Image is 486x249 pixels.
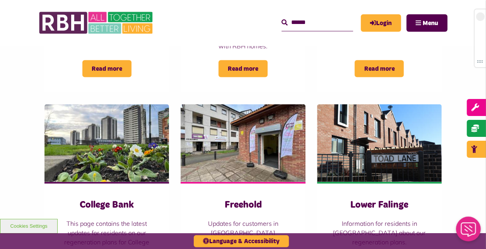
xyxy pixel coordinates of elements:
[181,104,305,182] img: Freehold August 2023 2
[39,8,155,38] img: RBH
[333,219,426,247] p: Information for residents in [GEOGRAPHIC_DATA] about our regeneration plans.
[406,14,447,32] button: Navigation
[361,14,401,32] a: MyRBH
[194,235,289,247] button: Language & Accessibility
[82,60,131,77] span: Read more
[333,199,426,211] h3: Lower Falinge
[218,60,268,77] span: Read more
[281,14,353,31] input: Search
[317,104,442,182] img: Lower Falinge
[451,214,486,249] iframe: Netcall Web Assistant for live chat
[196,199,290,211] h3: Freehold
[423,20,438,26] span: Menu
[44,104,169,182] img: College Bank Skyline With Flowers
[196,219,290,237] p: Updates for customers in [GEOGRAPHIC_DATA]
[60,199,153,211] h3: College Bank
[355,60,404,77] span: Read more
